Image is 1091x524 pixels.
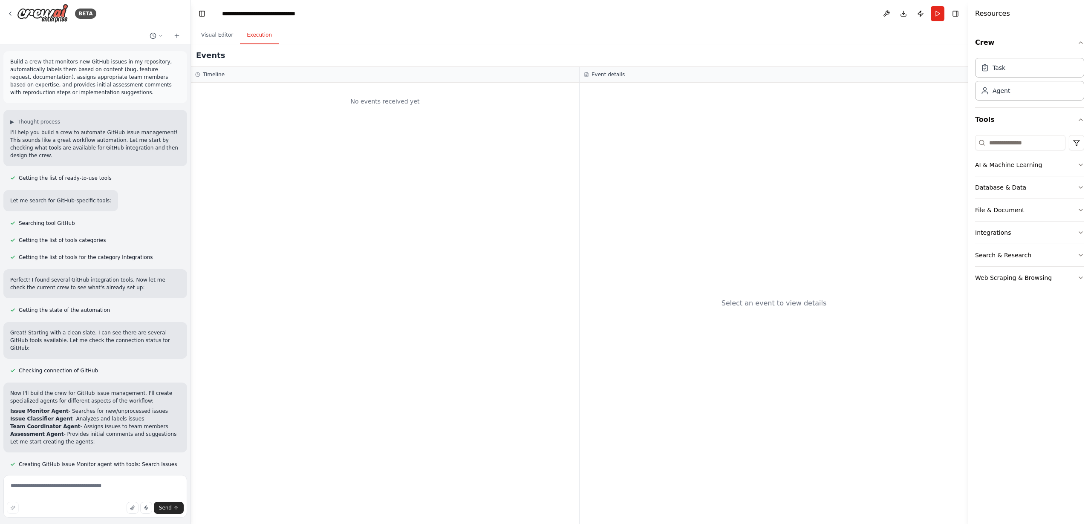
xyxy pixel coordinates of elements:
[10,423,80,429] strong: Team Coordinator Agent
[19,237,106,244] span: Getting the list of tools categories
[75,9,96,19] div: BETA
[19,461,177,468] span: Creating GitHub Issue Monitor agent with tools: Search Issues
[975,183,1026,192] div: Database & Data
[10,408,69,414] strong: Issue Monitor Agent
[10,197,111,204] p: Let me search for GitHub-specific tools:
[975,267,1084,289] button: Web Scraping & Browsing
[975,108,1084,132] button: Tools
[993,63,1005,72] div: Task
[10,423,180,430] li: - Assigns issues to team members
[240,26,279,44] button: Execution
[17,4,68,23] img: Logo
[993,86,1010,95] div: Agent
[7,502,19,514] button: Improve this prompt
[196,8,208,20] button: Hide left sidebar
[10,416,72,422] strong: Issue Classifier Agent
[975,206,1025,214] div: File & Document
[10,431,63,437] strong: Assessment Agent
[975,222,1084,244] button: Integrations
[975,244,1084,266] button: Search & Research
[19,254,153,261] span: Getting the list of tools for the category Integrations
[10,407,180,415] li: - Searches for new/unprocessed issues
[592,71,625,78] h3: Event details
[19,307,110,314] span: Getting the state of the automation
[10,329,180,352] p: Great! Starting with a clean slate. I can see there are several GitHub tools available. Let me ch...
[975,274,1052,282] div: Web Scraping & Browsing
[975,251,1031,259] div: Search & Research
[127,502,139,514] button: Upload files
[975,9,1010,19] h4: Resources
[203,71,225,78] h3: Timeline
[975,132,1084,296] div: Tools
[10,430,180,438] li: - Provides initial comments and suggestions
[195,87,575,116] div: No events received yet
[170,31,184,41] button: Start a new chat
[19,220,75,227] span: Searching tool GitHub
[10,438,180,446] p: Let me start creating the agents:
[154,502,184,514] button: Send
[146,31,167,41] button: Switch to previous chat
[10,276,180,291] p: Perfect! I found several GitHub integration tools. Now let me check the current crew to see what'...
[975,55,1084,107] div: Crew
[10,118,14,125] span: ▶
[10,58,180,96] p: Build a crew that monitors new GitHub issues in my repository, automatically labels them based on...
[140,502,152,514] button: Click to speak your automation idea
[222,9,318,18] nav: breadcrumb
[975,31,1084,55] button: Crew
[975,161,1042,169] div: AI & Machine Learning
[17,118,60,125] span: Thought process
[10,415,180,423] li: - Analyzes and labels issues
[196,49,225,61] h2: Events
[19,367,98,374] span: Checking connection of GitHub
[159,504,172,511] span: Send
[975,176,1084,199] button: Database & Data
[10,389,180,405] p: Now I'll build the crew for GitHub issue management. I'll create specialized agents for different...
[19,175,112,181] span: Getting the list of ready-to-use tools
[10,118,60,125] button: ▶Thought process
[10,129,180,159] p: I'll help you build a crew to automate GitHub issue management! This sounds like a great workflow...
[975,154,1084,176] button: AI & Machine Learning
[975,199,1084,221] button: File & Document
[950,8,961,20] button: Hide right sidebar
[194,26,240,44] button: Visual Editor
[975,228,1011,237] div: Integrations
[722,298,827,308] div: Select an event to view details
